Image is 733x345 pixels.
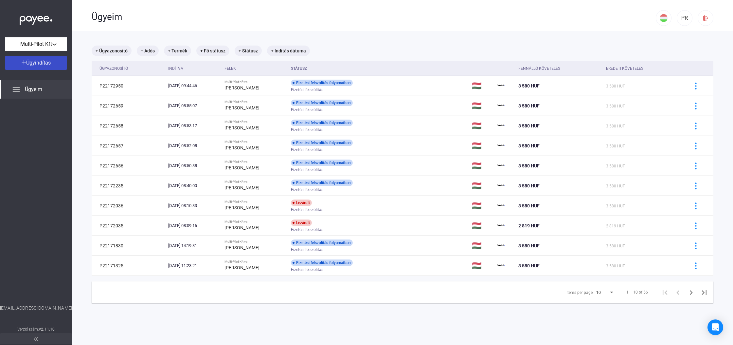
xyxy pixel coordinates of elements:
[469,176,494,196] td: 🇭🇺
[235,46,262,56] mat-chip: + Státusz
[497,182,505,190] img: payee-logo
[606,144,625,148] span: 3 580 HUF
[26,60,51,66] span: Ügyindítás
[692,103,699,109] img: more-blue
[518,163,540,168] span: 3 580 HUF
[224,145,259,150] strong: [PERSON_NAME]
[291,180,353,186] div: Fizetési felszólítás folyamatban
[291,80,353,86] div: Fizetési felszólítás folyamatban
[658,286,671,299] button: First page
[224,85,259,90] strong: [PERSON_NAME]
[518,263,540,268] span: 3 580 HUF
[707,319,723,335] div: Open Intercom Messenger
[689,99,703,113] button: more-blue
[288,61,469,76] th: Státusz
[92,136,166,156] td: P22172657
[606,84,625,88] span: 3 580 HUF
[291,240,353,246] div: Fizetési felszólítás folyamatban
[168,143,219,149] div: [DATE] 08:52:08
[692,83,699,89] img: more-blue
[168,182,219,189] div: [DATE] 08:40:00
[291,126,323,134] span: Fizetési felszólítás
[469,116,494,136] td: 🇭🇺
[692,123,699,129] img: more-blue
[469,96,494,116] td: 🇭🇺
[656,10,671,26] button: HU
[606,244,625,248] span: 3 580 HUF
[518,183,540,188] span: 3 580 HUF
[689,79,703,93] button: more-blue
[497,102,505,110] img: payee-logo
[469,216,494,236] td: 🇭🇺
[497,262,505,270] img: payee-logo
[606,264,625,268] span: 3 580 HUF
[291,140,353,146] div: Fizetési felszólítás folyamatban
[34,337,38,341] img: arrow-double-left-grey.svg
[596,290,601,295] span: 10
[606,204,625,208] span: 3 580 HUF
[224,200,286,204] div: Multi-Pilot Kft vs
[224,160,286,164] div: Multi-Pilot Kft vs
[12,86,20,93] img: list.svg
[168,65,183,72] div: Indítva
[692,202,699,209] img: more-blue
[224,105,259,110] strong: [PERSON_NAME]
[469,196,494,216] td: 🇭🇺
[606,124,625,128] span: 3 580 HUF
[92,76,166,96] td: P22172950
[92,196,166,216] td: P22172036
[692,143,699,149] img: more-blue
[497,222,505,230] img: payee-logo
[92,96,166,116] td: P22172659
[92,216,166,236] td: P22172035
[99,65,163,72] div: Ügyazonosító
[291,259,353,266] div: Fizetési felszólítás folyamatban
[497,122,505,130] img: payee-logo
[689,119,703,133] button: more-blue
[291,186,323,194] span: Fizetési felszólítás
[224,260,286,264] div: Multi-Pilot Kft vs
[497,202,505,210] img: payee-logo
[518,243,540,248] span: 3 580 HUF
[137,46,159,56] mat-chip: + Adós
[168,163,219,169] div: [DATE] 08:50:38
[566,289,594,297] div: Items per page:
[685,286,698,299] button: Next page
[291,106,323,114] span: Fizetési felszólítás
[20,40,52,48] span: Multi-Pilot Kft
[291,146,323,154] span: Fizetési felszólítás
[267,46,310,56] mat-chip: + Indítás dátuma
[518,143,540,148] span: 3 580 HUF
[606,65,643,72] div: Eredeti követelés
[291,246,323,254] span: Fizetési felszólítás
[689,259,703,273] button: more-blue
[92,116,166,136] td: P22172658
[518,83,540,88] span: 3 580 HUF
[291,100,353,106] div: Fizetési felszólítás folyamatban
[518,65,600,72] div: Fennálló követelés
[518,223,540,228] span: 2 819 HUF
[689,139,703,153] button: more-blue
[224,65,286,72] div: Felek
[689,239,703,253] button: more-blue
[224,265,259,270] strong: [PERSON_NAME]
[596,288,615,296] mat-select: Items per page:
[469,136,494,156] td: 🇭🇺
[224,245,259,250] strong: [PERSON_NAME]
[168,222,219,229] div: [DATE] 08:09:16
[224,165,259,170] strong: [PERSON_NAME]
[689,199,703,213] button: more-blue
[291,226,323,234] span: Fizetési felszólítás
[168,242,219,249] div: [DATE] 14:19:31
[692,262,699,269] img: more-blue
[92,236,166,256] td: P22171830
[702,15,709,22] img: logout-red
[5,37,67,51] button: Multi-Pilot Kft
[92,256,166,276] td: P22171325
[168,65,219,72] div: Indítva
[224,80,286,84] div: Multi-Pilot Kft vs
[196,46,229,56] mat-chip: + Fő státusz
[291,206,323,214] span: Fizetési felszólítás
[469,256,494,276] td: 🇭🇺
[224,125,259,130] strong: [PERSON_NAME]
